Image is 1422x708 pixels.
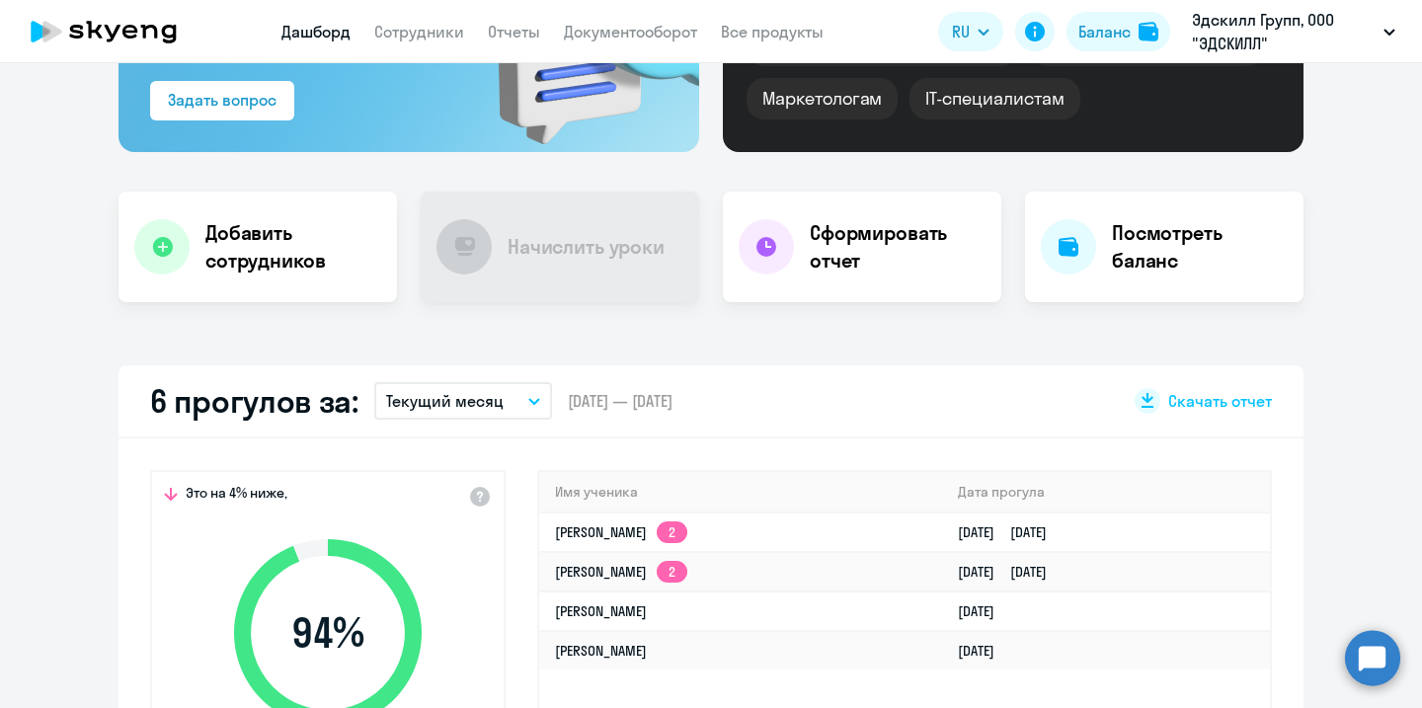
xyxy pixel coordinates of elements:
[1168,390,1272,412] span: Скачать отчет
[810,219,986,275] h4: Сформировать отчет
[657,561,687,583] app-skyeng-badge: 2
[539,472,942,512] th: Имя ученика
[1192,8,1376,55] p: Эдскилл Групп, ООО "ЭДСКИЛЛ"
[952,20,970,43] span: RU
[657,521,687,543] app-skyeng-badge: 2
[958,523,1063,541] a: [DATE][DATE]
[958,563,1063,581] a: [DATE][DATE]
[374,22,464,41] a: Сотрудники
[555,563,687,581] a: [PERSON_NAME]2
[1182,8,1405,55] button: Эдскилл Групп, ООО "ЭДСКИЛЛ"
[1112,219,1288,275] h4: Посмотреть баланс
[186,484,287,508] span: Это на 4% ниже,
[214,609,441,657] span: 94 %
[150,381,358,421] h2: 6 прогулов за:
[150,81,294,120] button: Задать вопрос
[555,642,647,660] a: [PERSON_NAME]
[386,389,504,413] p: Текущий месяц
[958,642,1010,660] a: [DATE]
[564,22,697,41] a: Документооборот
[508,233,665,261] h4: Начислить уроки
[747,78,898,119] div: Маркетологам
[1066,12,1170,51] button: Балансbalance
[568,390,672,412] span: [DATE] — [DATE]
[374,382,552,420] button: Текущий месяц
[958,602,1010,620] a: [DATE]
[909,78,1079,119] div: IT-специалистам
[555,602,647,620] a: [PERSON_NAME]
[205,219,381,275] h4: Добавить сотрудников
[281,22,351,41] a: Дашборд
[942,472,1270,512] th: Дата прогула
[938,12,1003,51] button: RU
[721,22,824,41] a: Все продукты
[1139,22,1158,41] img: balance
[488,22,540,41] a: Отчеты
[168,88,276,112] div: Задать вопрос
[1078,20,1131,43] div: Баланс
[555,523,687,541] a: [PERSON_NAME]2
